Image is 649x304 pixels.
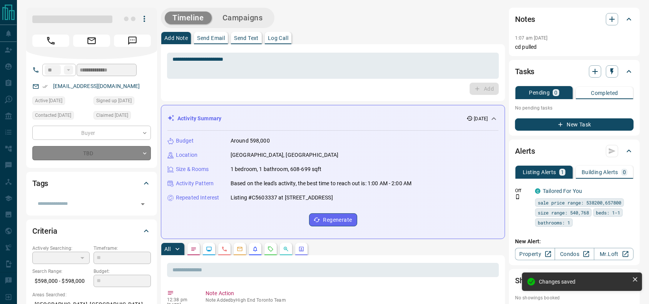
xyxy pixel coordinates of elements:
svg: Push Notification Only [515,194,520,199]
h2: Notes [515,13,535,25]
div: Buyer [32,126,151,140]
p: Activity Pattern [176,179,214,188]
svg: Calls [221,246,227,252]
p: Log Call [268,35,288,41]
p: All [164,246,171,252]
svg: Agent Actions [298,246,304,252]
span: Call [32,35,69,47]
p: Around 598,000 [231,137,270,145]
p: Areas Searched: [32,291,151,298]
p: 1 [561,169,564,175]
div: Criteria [32,222,151,240]
p: Listing #C5603337 at [STREET_ADDRESS] [231,194,333,202]
p: Building Alerts [582,169,618,175]
p: Off [515,187,530,194]
span: bathrooms: 1 [538,219,570,226]
p: 12:38 pm [167,297,194,302]
div: Notes [515,10,634,28]
svg: Notes [191,246,197,252]
p: Based on the lead's activity, the best time to reach out is: 1:00 AM - 2:00 AM [231,179,411,188]
p: Send Email [197,35,225,41]
p: Note Action [206,289,496,297]
h2: Tags [32,177,48,189]
p: [DATE] [474,115,488,122]
div: Activity Summary[DATE] [167,111,498,126]
div: Sat Aug 09 2025 [32,96,90,107]
p: [GEOGRAPHIC_DATA], [GEOGRAPHIC_DATA] [231,151,339,159]
span: size range: 540,768 [538,209,589,216]
button: Timeline [165,12,212,24]
button: Open [137,199,148,209]
p: 0 [623,169,626,175]
p: Send Text [234,35,259,41]
p: Location [176,151,197,159]
svg: Opportunities [283,246,289,252]
a: Property [515,248,555,260]
button: New Task [515,118,634,131]
p: Budget: [94,268,151,275]
a: Mr.Loft [594,248,634,260]
p: 0 [554,90,557,95]
svg: Lead Browsing Activity [206,246,212,252]
button: Regenerate [309,213,357,226]
span: Claimed [DATE] [96,111,128,119]
p: Activity Summary [177,115,221,123]
div: Showings [515,271,634,290]
div: Sat Aug 09 2025 [94,96,151,107]
p: Note Added by High End Toronto Team [206,297,496,303]
div: Sat Aug 09 2025 [94,111,151,122]
h2: Criteria [32,225,57,237]
p: Size & Rooms [176,165,209,173]
a: Condos [555,248,594,260]
span: Signed up [DATE] [96,97,132,105]
p: New Alert: [515,238,634,246]
a: [EMAIL_ADDRESS][DOMAIN_NAME] [53,83,140,89]
svg: Emails [237,246,243,252]
span: beds: 1-1 [596,209,620,216]
p: Repeated Interest [176,194,219,202]
p: Add Note [164,35,188,41]
div: Tasks [515,62,634,81]
svg: Email Verified [42,84,48,89]
div: Changes saved [539,279,629,285]
svg: Listing Alerts [252,246,258,252]
p: Actively Searching: [32,245,90,252]
p: Pending [529,90,550,95]
p: Completed [591,90,618,96]
div: Tags [32,174,151,193]
p: $598,000 - $598,000 [32,275,90,287]
span: Active [DATE] [35,97,62,105]
textarea: To enrich screen reader interactions, please activate Accessibility in Grammarly extension settings [172,56,493,76]
p: 1:07 am [DATE] [515,35,548,41]
h2: Tasks [515,65,534,78]
p: Budget [176,137,194,145]
span: Contacted [DATE] [35,111,71,119]
span: Email [73,35,110,47]
p: No showings booked [515,294,634,301]
h2: Alerts [515,145,535,157]
p: 1 bedroom, 1 bathroom, 608-699 sqft [231,165,322,173]
p: No pending tasks [515,102,634,114]
p: cd pulled [515,43,634,51]
h2: Showings [515,274,548,287]
p: Timeframe: [94,245,151,252]
a: Tailored For You [543,188,582,194]
span: Message [114,35,151,47]
div: Sat Aug 09 2025 [32,111,90,122]
div: Alerts [515,142,634,160]
p: Search Range: [32,268,90,275]
button: Campaigns [215,12,271,24]
div: TBD [32,146,151,160]
p: Listing Alerts [523,169,556,175]
svg: Requests [268,246,274,252]
div: condos.ca [535,188,540,194]
span: sale price range: 538200,657800 [538,199,621,206]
